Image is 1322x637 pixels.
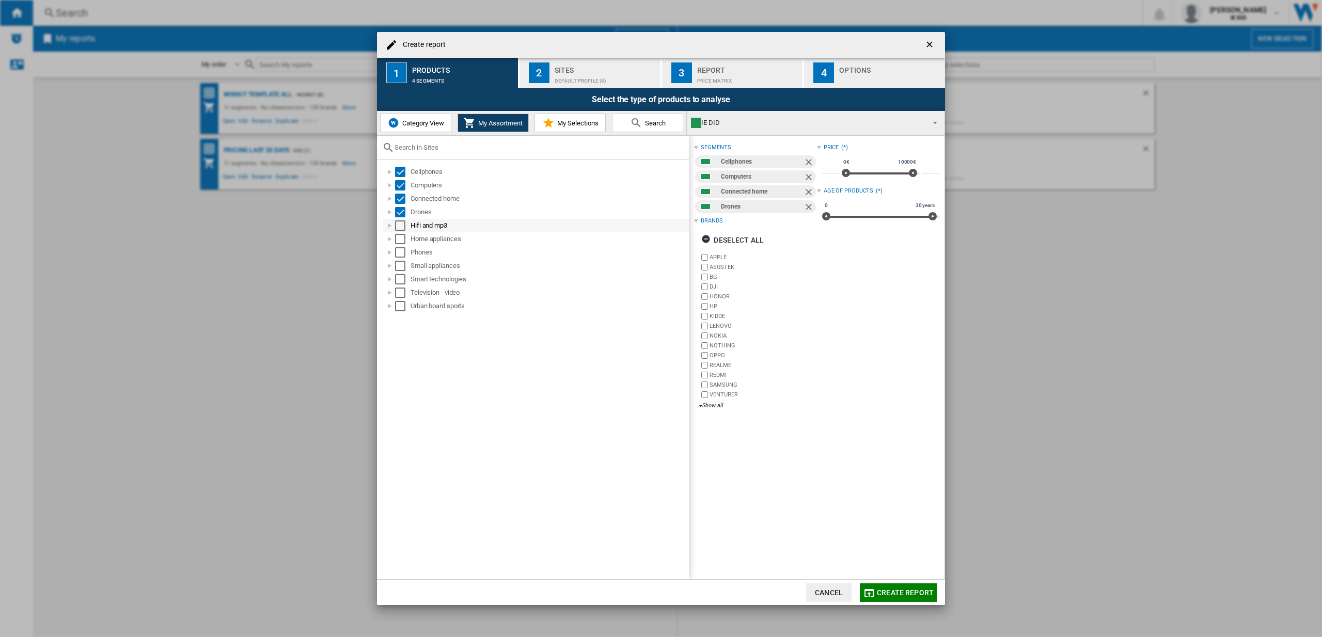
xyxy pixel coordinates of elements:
input: brand.name [701,332,708,339]
label: ASUSTEK [710,263,816,271]
label: LENOVO [710,322,816,330]
div: Television - video [411,288,687,298]
div: Smart technologies [411,274,687,284]
div: Price Matrix [697,73,799,84]
ng-md-icon: Remove [804,157,816,169]
input: brand.name [701,264,708,270]
button: 4 Options [804,58,945,88]
md-checkbox: Select [395,194,411,204]
ng-md-icon: Remove [804,187,816,199]
md-checkbox: Select [395,288,411,298]
label: REDMI [710,371,816,379]
label: REALME [710,361,816,369]
div: Sites [555,62,656,73]
button: Search [612,114,683,132]
label: BG [710,273,816,281]
input: brand.name [701,381,708,388]
label: NOTHING [710,342,816,349]
button: 1 Products 4 segments [377,58,519,88]
h4: Create report [398,40,446,50]
div: Urban board sports [411,301,687,311]
ng-md-icon: Remove [804,202,816,214]
span: My Selections [555,119,599,127]
input: brand.name [701,313,708,320]
md-checkbox: Select [395,167,411,177]
label: NOKIA [710,332,816,340]
div: Connected home [411,194,687,204]
button: My Selections [534,114,606,132]
input: brand.name [701,352,708,359]
label: KIDDE [710,312,816,320]
div: Cellphones [411,167,687,177]
label: HP [710,302,816,310]
span: 0€ [842,158,851,166]
div: Select the type of products to analyse [377,88,945,111]
div: Brands [701,217,722,225]
button: getI18NText('BUTTONS.CLOSE_DIALOG') [920,35,941,55]
ng-md-icon: getI18NText('BUTTONS.CLOSE_DIALOG') [924,39,937,52]
button: My Assortment [458,114,529,132]
input: brand.name [701,391,708,398]
md-checkbox: Select [395,220,411,231]
div: Hifi and mp3 [411,220,687,231]
input: brand.name [701,362,708,369]
div: Report [697,62,799,73]
input: brand.name [701,254,708,261]
div: Small appliances [411,261,687,271]
md-checkbox: Select [395,247,411,258]
md-checkbox: Select [395,180,411,190]
input: brand.name [701,342,708,349]
md-checkbox: Select [395,261,411,271]
div: Drones [411,207,687,217]
button: Deselect all [698,231,767,249]
md-checkbox: Select [395,207,411,217]
span: 10000€ [896,158,918,166]
input: brand.name [701,372,708,378]
div: Age of products [824,187,874,195]
span: Search [642,119,666,127]
span: Category View [400,119,444,127]
img: wiser-icon-blue.png [387,117,400,129]
span: 30 years [914,201,936,210]
div: Computers [721,170,803,183]
div: Connected home [721,185,803,198]
span: 0 [823,201,829,210]
button: 3 Report Price Matrix [662,58,804,88]
md-checkbox: Select [395,234,411,244]
div: 2 [529,62,549,83]
div: Drones [721,200,803,213]
div: 3 [671,62,692,83]
input: brand.name [701,274,708,280]
div: Phones [411,247,687,258]
div: IE DID [691,116,924,130]
label: DJI [710,283,816,291]
input: brand.name [701,323,708,329]
label: OPPO [710,352,816,359]
md-checkbox: Select [395,274,411,284]
button: Category View [380,114,451,132]
button: 2 Sites Default profile (4) [520,58,662,88]
div: 4 [813,62,834,83]
md-checkbox: Select [395,301,411,311]
div: Default profile (4) [555,73,656,84]
label: SAMSUNG [710,381,816,389]
button: Create report [860,583,937,602]
div: Options [839,62,941,73]
div: Products [412,62,514,73]
div: segments [701,144,731,152]
label: APPLE [710,253,816,261]
div: Cellphones [721,155,803,168]
div: Home appliances [411,234,687,244]
input: brand.name [701,303,708,310]
span: My Assortment [476,119,523,127]
div: Computers [411,180,687,190]
input: brand.name [701,283,708,290]
input: brand.name [701,293,708,300]
div: Price [824,144,839,152]
div: 1 [386,62,407,83]
div: Deselect all [701,231,764,249]
button: Cancel [806,583,852,602]
ng-md-icon: Remove [804,172,816,184]
span: Create report [877,588,934,597]
input: Search in Sites [395,144,684,151]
